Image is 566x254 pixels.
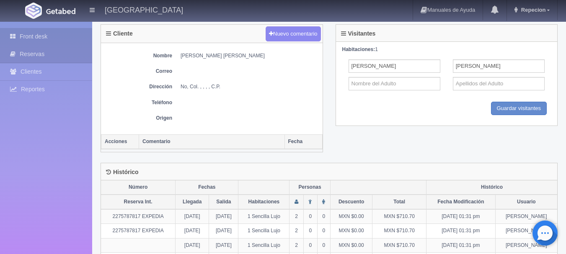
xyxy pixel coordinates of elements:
h4: Cliente [106,31,133,37]
td: 1 Sencilla Lujo [238,209,289,224]
div: 1 [342,46,551,53]
th: Habitaciones [238,195,289,209]
td: 0 [303,238,317,252]
th: Acciones [101,134,139,149]
td: 0 [318,209,331,224]
h4: Visitantes [341,31,376,37]
th: Fechas [176,180,238,195]
input: Guardar visitantes [491,102,547,115]
th: Total [372,195,426,209]
td: [DATE] [176,238,209,252]
input: Apellidos del Adulto [453,59,545,73]
dt: Correo [105,68,172,75]
td: MXN $0.00 [330,224,372,238]
th: Histórico [426,180,557,195]
dt: Teléfono [105,99,172,106]
th: Salida [209,195,238,209]
dt: Origen [105,115,172,122]
td: [DATE] [209,238,238,252]
th: Usuario [495,195,557,209]
th: Fecha Modificación [426,195,496,209]
h4: Histórico [106,169,139,175]
dd: [PERSON_NAME] [PERSON_NAME] [181,52,318,59]
span: Repecion [519,7,546,13]
dd: No, Col. , , , , C.P. [181,83,318,90]
th: Llegada [176,195,209,209]
td: 2 [289,224,303,238]
th: Reserva Int. [101,195,176,209]
input: Apellidos del Adulto [453,77,545,90]
td: [DATE] [209,209,238,224]
td: 1 Sencilla Lujo [238,238,289,252]
td: 0 [318,238,331,252]
img: Getabed [25,3,42,19]
td: 0 [303,224,317,238]
td: 2275787817 EXPEDIA [101,224,176,238]
td: MXN $710.70 [372,238,426,252]
th: Personas [289,180,330,195]
img: Getabed [46,8,75,14]
td: MXN $710.70 [372,209,426,224]
td: MXN $0.00 [330,209,372,224]
input: Nombre del Adulto [349,59,440,73]
td: [DATE] 01:31 pm [426,224,496,238]
th: Número [101,180,176,195]
h4: [GEOGRAPHIC_DATA] [105,4,183,15]
td: [DATE] 01:31 pm [426,209,496,224]
td: 0 [303,209,317,224]
dt: Nombre [105,52,172,59]
td: 0 [318,224,331,238]
td: MXN $0.00 [330,238,372,252]
td: [PERSON_NAME] [495,209,557,224]
strong: Habitaciones: [342,46,375,52]
th: Fecha [284,134,322,149]
td: 2 [289,209,303,224]
td: 2275787817 EXPEDIA [101,209,176,224]
td: 2 [289,238,303,252]
td: [PERSON_NAME] [495,238,557,252]
input: Nombre del Adulto [349,77,440,90]
td: [PERSON_NAME] [495,224,557,238]
td: [DATE] [209,224,238,238]
td: 1 Sencilla Lujo [238,224,289,238]
button: Nuevo comentario [266,26,321,42]
td: [DATE] [176,209,209,224]
td: [DATE] [176,224,209,238]
td: [DATE] 01:31 pm [426,238,496,252]
th: Descuento [330,195,372,209]
td: MXN $710.70 [372,224,426,238]
th: Comentario [139,134,285,149]
dt: Dirección [105,83,172,90]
